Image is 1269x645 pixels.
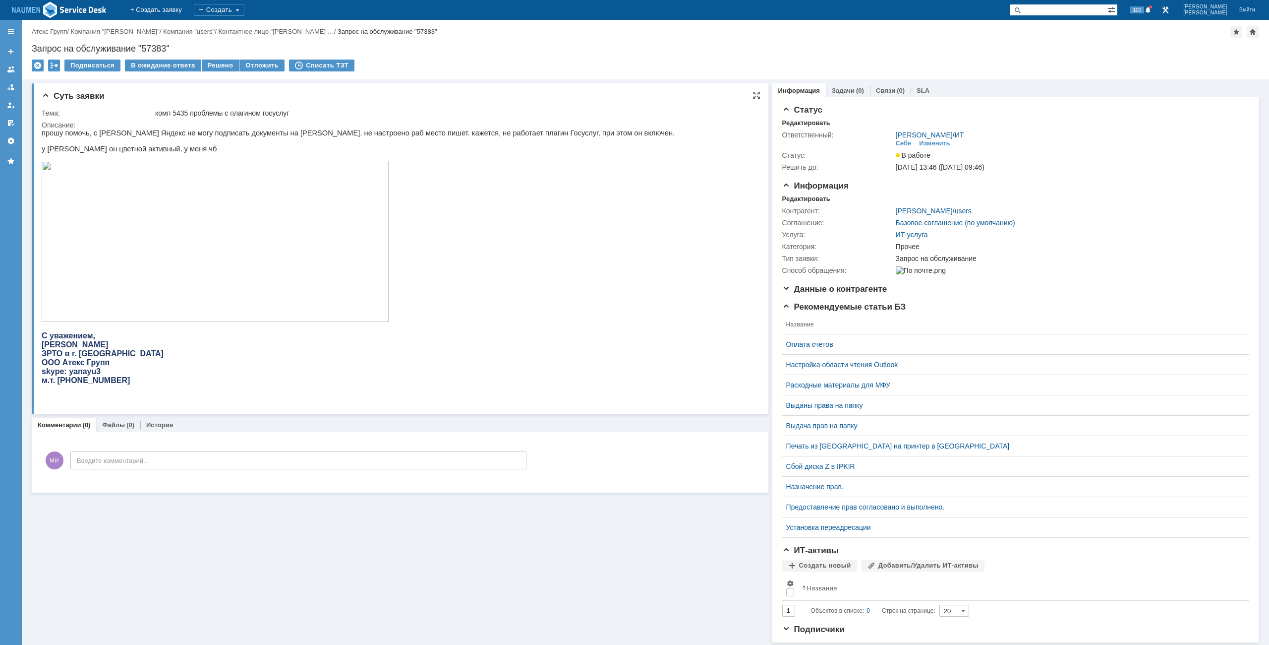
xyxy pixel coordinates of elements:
a: Комментарии [38,421,81,429]
div: (0) [83,421,91,429]
div: Запрос на обслуживание "57383" [338,28,437,35]
a: Компания "[PERSON_NAME]" [71,28,160,35]
span: Статус [782,105,822,115]
a: SLA [917,87,929,94]
a: Создать заявку [3,44,19,60]
span: МИ [46,451,63,469]
a: Контактное лицо "[PERSON_NAME] … [218,28,334,35]
span: Объектов в списке: [811,607,864,614]
a: Задачи [832,87,855,94]
a: Печать из [GEOGRAPHIC_DATA] на принтер в [GEOGRAPHIC_DATA] [786,442,1237,450]
div: Тема: [42,109,153,117]
a: Мои заявки [3,97,19,113]
div: / [163,28,218,35]
a: Информация [778,87,820,94]
i: Строк на странице: [811,605,935,617]
div: / [71,28,164,35]
div: Тип заявки: [782,255,894,262]
div: На всю страницу [752,91,760,99]
a: Назначение прав. [786,483,1237,491]
div: Описание: [42,121,753,129]
span: [DATE] 13:46 ([DATE] 09:46) [896,163,984,171]
span: Подписчики [782,625,845,634]
div: Ответственный: [782,131,894,139]
div: Изменить [919,139,950,147]
div: Удалить [32,60,44,71]
span: ИТ-активы [782,546,839,555]
div: Добавить в избранное [1230,26,1242,38]
span: В работе [896,151,930,159]
div: Работа с массовостью [48,60,60,71]
th: Название [782,315,1241,334]
a: Настройка области чтения Outlook [786,361,1237,369]
th: Название [798,576,1241,601]
img: Ad3g3kIAYj9CAAAAAElFTkSuQmCC [12,1,107,19]
div: 0 [866,605,870,617]
a: Мои согласования [3,115,19,131]
div: Услуга: [782,231,894,239]
div: (0) [897,87,905,94]
a: Базовое соглашение (по умолчанию) [896,219,1015,227]
a: Файлы [102,421,125,429]
div: / [896,131,964,139]
a: Выданы права на папку [786,401,1237,409]
div: / [32,28,71,35]
a: ИТ-услуга [896,231,928,239]
img: По почте.png [896,266,946,274]
a: Заявки на командах [3,62,19,77]
span: [PERSON_NAME] [1183,10,1227,16]
a: Сбой диска Z в IPKIR [786,462,1237,470]
div: Создать [194,4,244,16]
a: Перейти на домашнюю страницу [12,1,107,19]
a: Заявки в моей ответственности [3,79,19,95]
div: Статус: [782,151,894,159]
span: Данные о контрагенте [782,284,887,294]
a: [PERSON_NAME] [896,207,953,215]
a: [PERSON_NAME] [896,131,953,139]
div: Сделать домашней страницей [1247,26,1259,38]
a: Установка переадресации [786,523,1237,531]
span: [PERSON_NAME] [1183,4,1227,10]
div: Соглашение: [782,219,894,227]
a: Расходные материалы для МФУ [786,381,1237,389]
a: Настройки [3,133,19,149]
span: Расширенный поиск [1107,4,1117,14]
span: 100 [1130,6,1144,13]
div: Контрагент: [782,207,894,215]
div: Прочее [896,243,1243,251]
div: комп 5435 проблемы с плагином госуслуг [155,109,751,117]
div: / [218,28,337,35]
div: Категория: [782,243,894,251]
span: Настройки [786,580,794,587]
a: ИТ [955,131,964,139]
div: Решить до: [782,163,894,171]
a: Предоставление прав согласовано и выполнено. [786,503,1237,511]
div: Запрос на обслуживание "57383" [32,44,1259,54]
a: История [146,421,173,429]
a: Перейти в интерфейс администратора [1159,4,1171,16]
div: (0) [126,421,134,429]
div: Редактировать [782,195,830,203]
a: Компания "users" [163,28,215,35]
span: Суть заявки [42,91,104,101]
div: / [896,207,972,215]
div: Запрос на обслуживание [896,255,1243,262]
span: Рекомендуемые статьи БЗ [782,302,906,312]
a: Связи [876,87,895,94]
div: Редактировать [782,119,830,127]
a: Оплата счетов [786,340,1237,348]
a: users [955,207,972,215]
div: Себе [896,139,912,147]
div: (0) [856,87,864,94]
span: Информация [782,181,849,191]
div: Название [807,584,837,592]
